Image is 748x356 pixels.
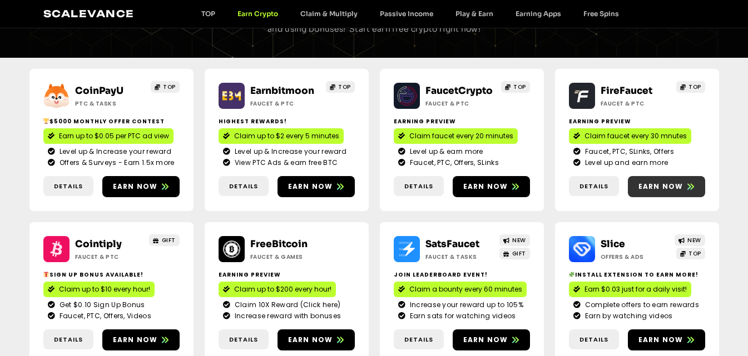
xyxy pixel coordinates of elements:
[512,249,526,258] span: GIFT
[219,282,336,297] a: Claim up to $200 every hour!
[463,335,508,345] span: Earn now
[569,117,705,126] h2: Earning Preview
[409,131,513,141] span: Claim faucet every 20 minutes
[250,253,320,261] h2: Faucet & Games
[499,248,530,259] a: GIFT
[394,270,530,279] h2: Join Leaderboard event!
[43,282,155,297] a: Claim up to $10 every hour!
[369,9,444,18] a: Passive Income
[226,9,289,18] a: Earn Crypto
[278,329,355,350] a: Earn now
[219,176,269,197] a: Details
[75,85,123,97] a: CoinPayU
[75,99,145,108] h2: ptc & Tasks
[499,234,530,246] a: NEW
[394,117,530,126] h2: Earning Preview
[676,81,705,93] a: TOP
[43,128,174,144] a: Earn up to $0.05 per PTC ad view
[394,176,444,197] a: Details
[59,131,169,141] span: Earn up to $0.05 per PTC ad view
[425,253,495,261] h2: Faucet & Tasks
[57,311,151,321] span: Faucet, PTC, Offers, Videos
[57,300,145,310] span: Get $0.10 Sign Up Bonus
[250,99,320,108] h2: Faucet & PTC
[569,176,619,197] a: Details
[444,9,504,18] a: Play & Earn
[338,83,351,91] span: TOP
[232,300,341,310] span: Claim 10X Reward (Click here)
[453,329,530,350] a: Earn now
[688,249,701,258] span: TOP
[601,99,670,108] h2: Faucet & PTC
[638,182,683,192] span: Earn now
[638,335,683,345] span: Earn now
[601,85,652,97] a: FireFaucet
[232,311,341,321] span: Increase reward with bonuses
[250,238,308,250] a: FreeBitcoin
[59,284,150,294] span: Claim up to $10 every hour!
[234,131,339,141] span: Claim up to $2 every 5 minutes
[628,176,705,197] a: Earn now
[75,253,145,261] h2: Faucet & PTC
[394,128,518,144] a: Claim faucet every 20 minutes
[676,248,705,259] a: TOP
[425,85,493,97] a: FaucetCrypto
[229,335,258,344] span: Details
[57,158,175,168] span: Offers & Surveys - Earn 1.5x more
[75,238,122,250] a: Cointiply
[404,182,433,191] span: Details
[190,9,226,18] a: TOP
[513,83,526,91] span: TOP
[569,128,691,144] a: Claim faucet every 30 mnutes
[163,83,176,91] span: TOP
[229,182,258,191] span: Details
[582,158,668,168] span: Level up and earn more
[425,238,479,250] a: SatsFaucet
[149,234,180,246] a: GIFT
[113,335,158,345] span: Earn now
[453,176,530,197] a: Earn now
[113,182,158,192] span: Earn now
[584,284,687,294] span: Earn $0.03 just for a daily visit!
[43,270,180,279] h2: Sign up bonus available!
[102,176,180,197] a: Earn now
[223,300,350,310] a: Claim 10X Reward (Click here)
[569,270,705,279] h2: Install extension to earn more!
[289,9,369,18] a: Claim & Multiply
[250,85,314,97] a: Earnbitmoon
[288,182,333,192] span: Earn now
[151,81,180,93] a: TOP
[232,158,338,168] span: View PTC Ads & earn free BTC
[501,81,530,93] a: TOP
[601,253,670,261] h2: Offers & Ads
[579,335,608,344] span: Details
[407,311,516,321] span: Earn sats for watching videos
[404,335,433,344] span: Details
[688,83,701,91] span: TOP
[409,284,522,294] span: Claim a bounty every 60 minutes
[584,131,687,141] span: Claim faucet every 30 mnutes
[628,329,705,350] a: Earn now
[232,147,346,157] span: Level up & Increase your reward
[463,182,508,192] span: Earn now
[569,329,619,350] a: Details
[582,147,674,157] span: Faucet, PTC, SLinks, Offers
[219,128,344,144] a: Claim up to $2 every 5 minutes
[43,8,135,19] a: Scalevance
[407,147,483,157] span: Level up & earn more
[425,99,495,108] h2: Faucet & PTC
[43,176,93,197] a: Details
[234,284,331,294] span: Claim up to $200 every hour!
[278,176,355,197] a: Earn now
[54,335,83,344] span: Details
[190,9,630,18] nav: Menu
[407,300,523,310] span: Increase your reward up to 105%
[582,311,673,321] span: Earn by watching videos
[326,81,355,93] a: TOP
[512,236,526,244] span: NEW
[219,117,355,126] h2: Highest Rewards!
[572,9,630,18] a: Free Spins
[54,182,83,191] span: Details
[582,300,699,310] span: Complete offers to earn rewards
[43,118,49,124] img: 🏆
